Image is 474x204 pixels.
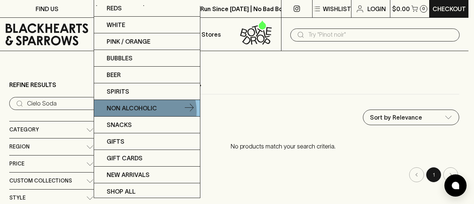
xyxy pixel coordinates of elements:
a: New Arrivals [94,167,200,183]
p: Gift Cards [107,154,143,163]
a: White [94,17,200,33]
p: Spirits [107,87,129,96]
a: Beer [94,67,200,83]
p: Gifts [107,137,124,146]
p: White [107,20,125,29]
p: Non Alcoholic [107,104,157,113]
a: Gifts [94,133,200,150]
p: Bubbles [107,54,133,63]
p: SHOP ALL [107,187,136,196]
p: Beer [107,70,121,79]
a: Pink / Orange [94,33,200,50]
p: Snacks [107,120,132,129]
a: Spirits [94,83,200,100]
a: Bubbles [94,50,200,67]
a: Gift Cards [94,150,200,167]
p: Pink / Orange [107,37,150,46]
a: SHOP ALL [94,183,200,200]
a: Non Alcoholic [94,100,200,117]
p: New Arrivals [107,170,150,179]
a: Snacks [94,117,200,133]
img: bubble-icon [452,182,459,189]
p: Reds [107,4,122,13]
